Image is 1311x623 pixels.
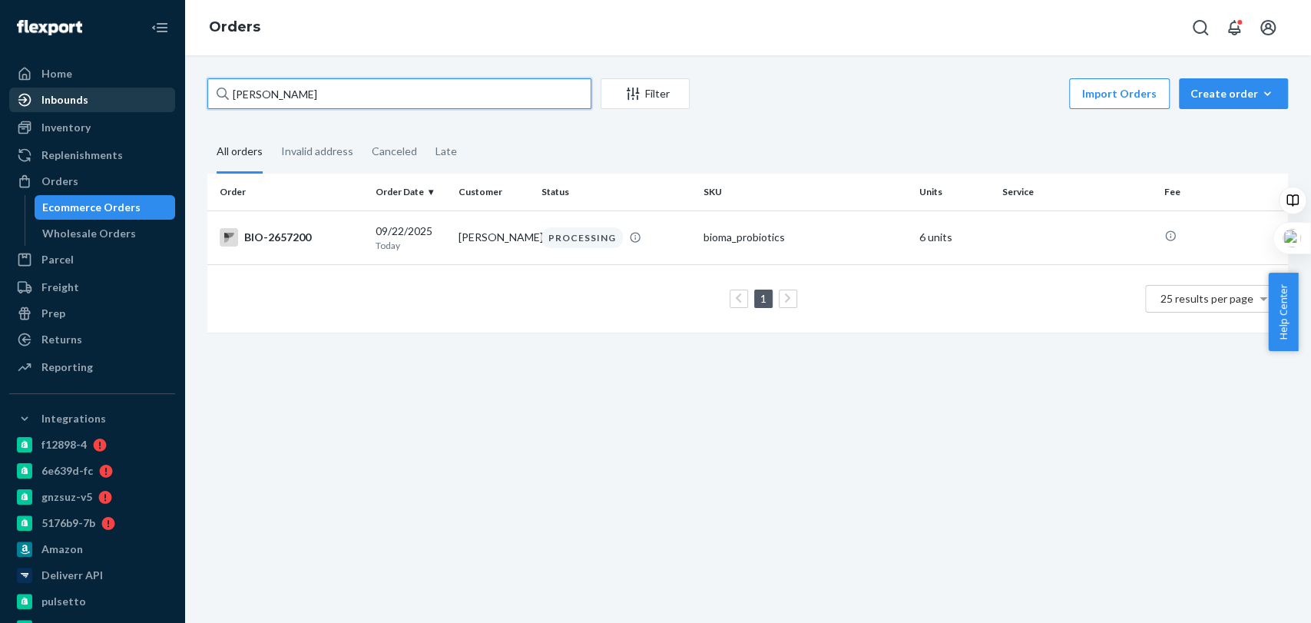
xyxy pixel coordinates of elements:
a: Orders [209,18,260,35]
button: Import Orders [1069,78,1170,109]
div: Inbounds [41,92,88,108]
div: bioma_probiotics [704,230,907,245]
th: Fee [1158,174,1288,210]
a: Ecommerce Orders [35,195,176,220]
div: Parcel [41,252,74,267]
button: Help Center [1268,273,1298,351]
a: Freight [9,275,175,300]
a: Reporting [9,355,175,379]
div: Inventory [41,120,91,135]
div: Returns [41,332,82,347]
a: 6e639d-fc [9,459,175,483]
th: SKU [697,174,913,210]
img: Flexport logo [17,20,82,35]
th: Units [913,174,996,210]
a: pulsetto [9,589,175,614]
div: 5176b9-7b [41,515,95,531]
a: Amazon [9,537,175,562]
a: Deliverr API [9,563,175,588]
a: Inventory [9,115,175,140]
input: Search orders [207,78,591,109]
td: 6 units [913,210,996,264]
div: Deliverr API [41,568,103,583]
div: Integrations [41,411,106,426]
div: gnzsuz-v5 [41,489,92,505]
a: Prep [9,301,175,326]
div: Wholesale Orders [42,226,136,241]
div: Late [435,131,457,171]
div: Filter [601,86,689,101]
div: Amazon [41,542,83,557]
div: Freight [41,280,79,295]
button: Open Search Box [1185,12,1216,43]
div: Customer [459,185,529,198]
a: f12898-4 [9,432,175,457]
a: Parcel [9,247,175,272]
button: Open notifications [1219,12,1250,43]
div: f12898-4 [41,437,87,452]
a: Replenishments [9,143,175,167]
a: Page 1 is your current page [757,292,770,305]
a: gnzsuz-v5 [9,485,175,509]
div: PROCESSING [541,227,623,248]
div: Canceled [372,131,417,171]
span: 25 results per page [1160,292,1253,305]
a: Home [9,61,175,86]
button: Create order [1179,78,1288,109]
button: Filter [601,78,690,109]
th: Order Date [369,174,452,210]
div: All orders [217,131,263,174]
button: Integrations [9,406,175,431]
th: Order [207,174,369,210]
div: pulsetto [41,594,86,609]
button: Close Navigation [144,12,175,43]
div: Replenishments [41,147,123,163]
div: BIO-2657200 [220,228,363,247]
div: Reporting [41,360,93,375]
div: Orders [41,174,78,189]
p: Today [376,239,446,252]
div: Create order [1190,86,1276,101]
div: Prep [41,306,65,321]
a: Orders [9,169,175,194]
div: 6e639d-fc [41,463,93,479]
div: Home [41,66,72,81]
a: Inbounds [9,88,175,112]
button: Open account menu [1253,12,1283,43]
th: Status [535,174,697,210]
a: 5176b9-7b [9,511,175,535]
ol: breadcrumbs [197,5,273,50]
div: Invalid address [281,131,353,171]
a: Wholesale Orders [35,221,176,246]
div: Ecommerce Orders [42,200,141,215]
th: Service [996,174,1158,210]
td: [PERSON_NAME] [452,210,535,264]
a: Returns [9,327,175,352]
div: 09/22/2025 [376,224,446,252]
